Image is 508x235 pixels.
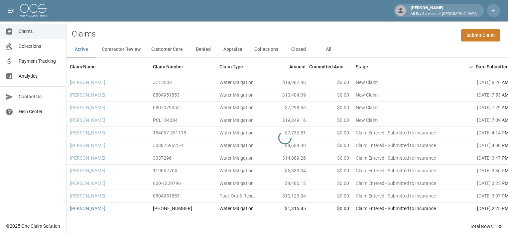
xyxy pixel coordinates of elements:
[66,57,150,76] div: Claim Name
[70,57,96,76] div: Claim Name
[219,57,243,76] div: Claim Type
[4,4,17,17] button: open drawer
[309,215,352,228] div: $0.00
[470,223,503,230] div: Total Rows: 133
[352,57,452,76] div: Stage
[19,28,61,35] span: Claims
[309,202,352,215] div: $0.00
[96,41,146,57] button: Contractor Review
[309,57,352,76] div: Committed Amount
[19,73,61,80] span: Analytics
[72,29,96,39] h2: Claims
[284,41,314,57] button: Closed
[146,41,188,57] button: Customer Care
[19,58,61,65] span: Payment Tracking
[356,205,436,212] div: Claim Entered - Submitted to Insurance
[19,108,61,115] span: Help Center
[466,62,476,71] button: Sort
[309,57,349,76] div: Committed Amount
[411,11,477,17] p: All Dry Services of [GEOGRAPHIC_DATA]
[249,41,284,57] button: Collections
[216,57,266,76] div: Claim Type
[153,57,183,76] div: Claim Number
[289,57,306,76] div: Amount
[461,29,500,41] a: Submit Claim
[266,202,309,215] div: $1,315.45
[66,41,96,57] button: Active
[20,4,47,17] img: ocs-logo-white-transparent.png
[70,205,105,212] a: [PERSON_NAME]
[266,57,309,76] div: Amount
[188,41,218,57] button: Denied
[6,223,60,229] div: © 2025 One Claim Solution
[356,57,368,76] div: Stage
[19,93,61,100] span: Contact Us
[219,205,254,212] div: Water Mitigation
[218,41,249,57] button: Appraisal
[153,205,192,212] div: 01-009-039836
[266,215,309,228] div: $4,463.05
[408,5,480,17] div: [PERSON_NAME]
[66,41,508,57] div: dynamic tabs
[19,43,61,50] span: Collections
[150,57,216,76] div: Claim Number
[314,41,343,57] button: All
